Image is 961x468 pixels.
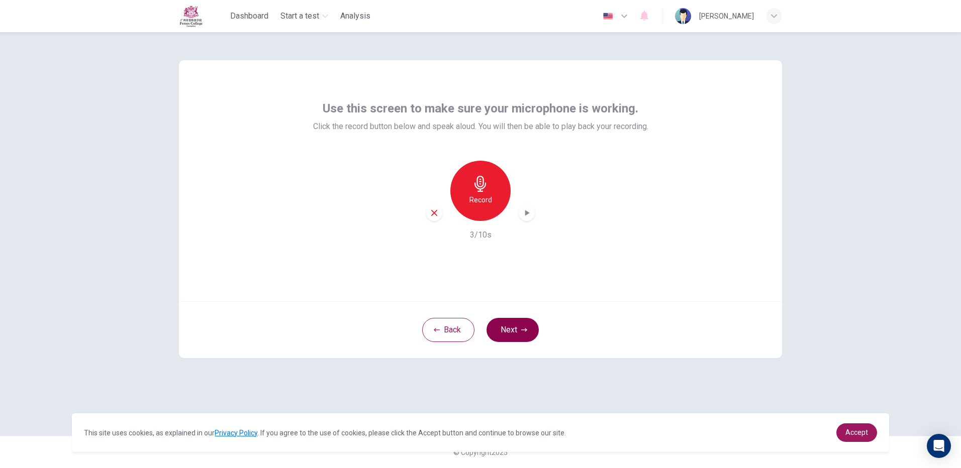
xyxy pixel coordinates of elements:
[276,7,332,25] button: Start a test
[836,423,877,442] a: dismiss cookie message
[470,229,492,241] h6: 3/10s
[336,7,374,25] button: Analysis
[422,318,474,342] button: Back
[179,5,226,27] a: Fettes logo
[453,448,508,456] span: © Copyright 2025
[845,428,868,436] span: Accept
[226,7,272,25] button: Dashboard
[72,413,889,452] div: cookieconsent
[230,10,268,22] span: Dashboard
[450,161,511,221] button: Record
[323,100,638,116] span: Use this screen to make sure your microphone is working.
[602,13,614,20] img: en
[340,10,370,22] span: Analysis
[927,434,951,458] div: Open Intercom Messenger
[215,429,257,437] a: Privacy Policy
[487,318,539,342] button: Next
[280,10,319,22] span: Start a test
[699,10,754,22] div: [PERSON_NAME]
[675,8,691,24] img: Profile picture
[469,194,492,206] h6: Record
[179,5,203,27] img: Fettes logo
[313,121,648,133] span: Click the record button below and speak aloud. You will then be able to play back your recording.
[84,429,566,437] span: This site uses cookies, as explained in our . If you agree to the use of cookies, please click th...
